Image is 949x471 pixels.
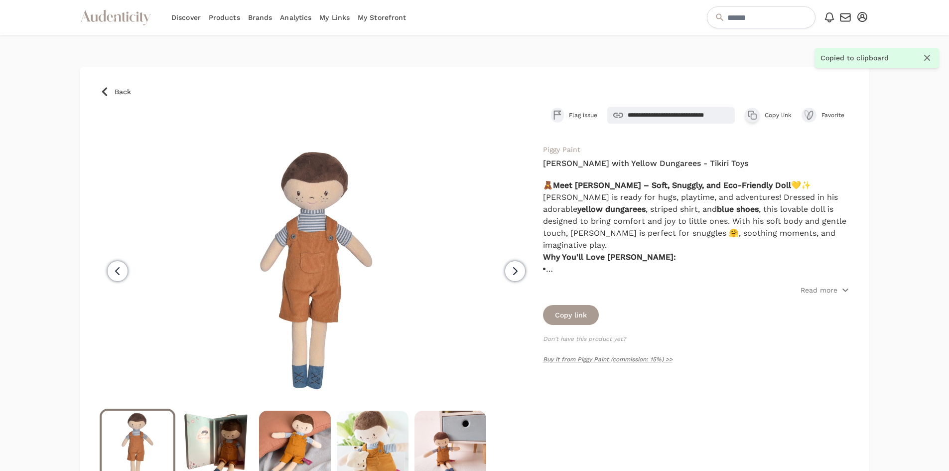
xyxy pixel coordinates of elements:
[745,108,792,123] button: Copy link
[553,180,791,190] strong: Meet [PERSON_NAME] – Soft, Snuggly, and Eco-Friendly Doll
[801,285,837,295] p: Read more
[543,146,580,154] a: Piggy Paint
[765,111,792,119] span: Copy link
[115,87,131,97] span: Back
[821,111,849,119] span: Favorite
[543,305,599,325] button: Copy link
[577,204,646,214] strong: yellow dungarees
[569,111,597,119] span: Flag issue
[543,179,849,191] p: 🧸 💛✨
[543,191,849,251] p: [PERSON_NAME] is ready for hugs, playtime, and adventures! Dressed in his adorable , striped shir...
[802,108,849,123] button: Favorite
[801,285,849,295] button: Read more
[543,356,673,363] a: Buy it from Piggy Paint (commission: 15%) >>
[100,87,849,97] a: Back
[543,252,676,262] strong: Why You'll Love [PERSON_NAME]:
[543,335,849,343] p: Don't have this product yet?
[551,108,597,123] button: Flag issue
[820,53,916,63] span: Copied to clipboard
[717,204,759,214] strong: blue shoes
[543,157,849,169] h4: [PERSON_NAME] with Yellow Dungarees - Tikiri Toys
